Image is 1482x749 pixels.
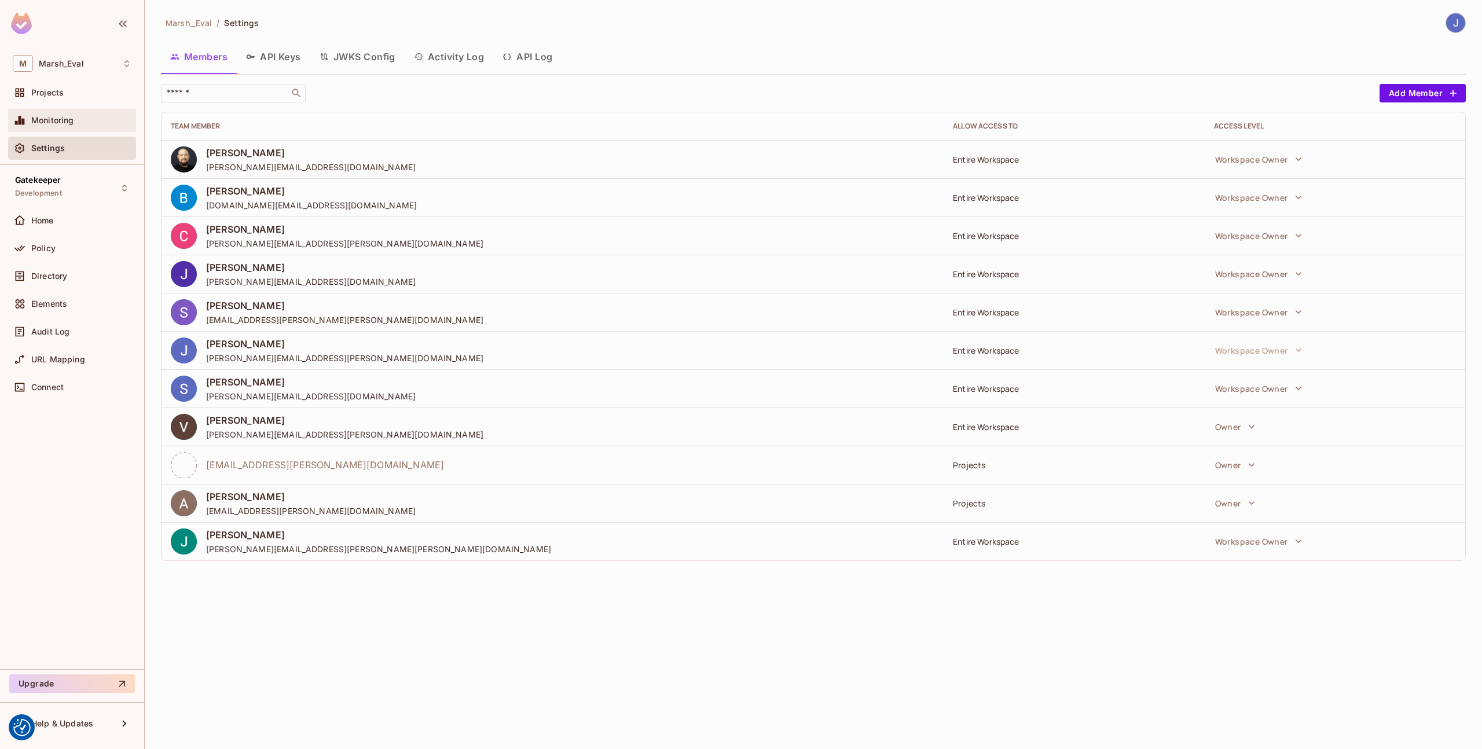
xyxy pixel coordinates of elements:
[953,383,1195,394] div: Entire Workspace
[13,719,31,736] button: Consent Preferences
[237,42,310,71] button: API Keys
[1209,339,1308,362] button: Workspace Owner
[953,269,1195,280] div: Entire Workspace
[9,674,135,693] button: Upgrade
[405,42,494,71] button: Activity Log
[953,460,1195,471] div: Projects
[1209,530,1308,553] button: Workspace Owner
[11,13,32,34] img: SReyMgAAAABJRU5ErkJggg==
[953,122,1195,131] div: Allow Access to
[31,383,64,392] span: Connect
[31,355,85,364] span: URL Mapping
[206,505,416,516] span: [EMAIL_ADDRESS][PERSON_NAME][DOMAIN_NAME]
[1209,300,1308,324] button: Workspace Owner
[206,276,416,287] span: [PERSON_NAME][EMAIL_ADDRESS][DOMAIN_NAME]
[171,376,197,402] img: ACg8ocJ_a8RcMVvV8DQfOVngPS8Rwqb8nKhR5qRN4xDL7OnX8TcRtw=s96-c
[1209,453,1261,476] button: Owner
[1209,491,1261,515] button: Owner
[206,161,416,172] span: [PERSON_NAME][EMAIL_ADDRESS][DOMAIN_NAME]
[171,528,197,555] img: ACg8ocK9ktNrxlUustrETKMZwYoae_SgWd5YPLqBXSImPDvLL8t5nA=s96-c
[953,230,1195,241] div: Entire Workspace
[206,200,417,211] span: [DOMAIN_NAME][EMAIL_ADDRESS][DOMAIN_NAME]
[171,299,197,325] img: ACg8ocIJC0rxzIDIwv-wltFQSoP6tLBXpYlYqaVRgousVkvSch1rAw=s96-c
[31,719,93,728] span: Help & Updates
[493,42,562,71] button: API Log
[206,185,417,197] span: [PERSON_NAME]
[206,376,416,388] span: [PERSON_NAME]
[206,544,551,555] span: [PERSON_NAME][EMAIL_ADDRESS][PERSON_NAME][PERSON_NAME][DOMAIN_NAME]
[171,185,197,211] img: ACg8ocJlJ5qWHaceqOPVU8QenvaQLOFtpSiyzdYpjMPPxp0v-k4n6g=s96-c
[171,414,197,440] img: ACg8ocLhUA1rH3eb83R-TEtleSUrOP1xt4FYu1gxivlR5pbRX4NXQg=s96-c
[1380,84,1466,102] button: Add Member
[953,192,1195,203] div: Entire Workspace
[206,223,483,236] span: [PERSON_NAME]
[31,88,64,97] span: Projects
[13,55,33,72] span: M
[31,144,65,153] span: Settings
[206,261,416,274] span: [PERSON_NAME]
[1446,13,1465,32] img: Jose Basanta
[39,59,84,68] span: Workspace: Marsh_Eval
[1209,186,1308,209] button: Workspace Owner
[171,337,197,364] img: ACg8ocIk1zgoz71VRlx1WotvCkdrUkpv2lDzcGaNew2LsDDJvSrAEA=s96-c
[171,146,197,172] img: ACg8ocJyBS-37UJCD4FO13iHM6cloQH2jo_KSy9jyMsnd-Vc=s96-c
[171,223,197,249] img: ACg8ocIOUcLF5SwW-oqUiRJE3BapSkZlecsWE62dRxXuCceKfvpQBQ=s96-c
[1209,224,1308,247] button: Workspace Owner
[166,17,212,28] span: Marsh_Eval
[13,719,31,736] img: Revisit consent button
[217,17,219,28] li: /
[31,271,67,281] span: Directory
[206,414,483,427] span: [PERSON_NAME]
[1209,148,1308,171] button: Workspace Owner
[15,175,61,185] span: Gatekeeper
[953,345,1195,356] div: Entire Workspace
[31,299,67,309] span: Elements
[206,458,444,471] span: [EMAIL_ADDRESS][PERSON_NAME][DOMAIN_NAME]
[224,17,259,28] span: Settings
[1209,377,1308,400] button: Workspace Owner
[1209,262,1308,285] button: Workspace Owner
[15,189,62,198] span: Development
[1209,415,1261,438] button: Owner
[206,337,483,350] span: [PERSON_NAME]
[953,307,1195,318] div: Entire Workspace
[206,429,483,440] span: [PERSON_NAME][EMAIL_ADDRESS][PERSON_NAME][DOMAIN_NAME]
[206,299,483,312] span: [PERSON_NAME]
[206,314,483,325] span: [EMAIL_ADDRESS][PERSON_NAME][PERSON_NAME][DOMAIN_NAME]
[31,116,74,125] span: Monitoring
[206,146,416,159] span: [PERSON_NAME]
[206,391,416,402] span: [PERSON_NAME][EMAIL_ADDRESS][DOMAIN_NAME]
[171,122,934,131] div: Team Member
[206,528,551,541] span: [PERSON_NAME]
[31,244,56,253] span: Policy
[31,327,69,336] span: Audit Log
[171,490,197,516] img: ACg8ocKpP5BggopvIo88-fn-Y-QblDsM2efUdk-37ZVhtp-32wex5g=s96-c
[1214,122,1456,131] div: Access Level
[953,536,1195,547] div: Entire Workspace
[206,238,483,249] span: [PERSON_NAME][EMAIL_ADDRESS][PERSON_NAME][DOMAIN_NAME]
[31,216,54,225] span: Home
[953,498,1195,509] div: Projects
[171,261,197,287] img: ACg8ocJ6yh6IEZAbZLHEGD-nOT6dZ6t9Yfqd2oDQ9mtitCSqWkXUMQ=s96-c
[206,490,416,503] span: [PERSON_NAME]
[161,42,237,71] button: Members
[310,42,405,71] button: JWKS Config
[206,353,483,364] span: [PERSON_NAME][EMAIL_ADDRESS][PERSON_NAME][DOMAIN_NAME]
[953,421,1195,432] div: Entire Workspace
[953,154,1195,165] div: Entire Workspace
